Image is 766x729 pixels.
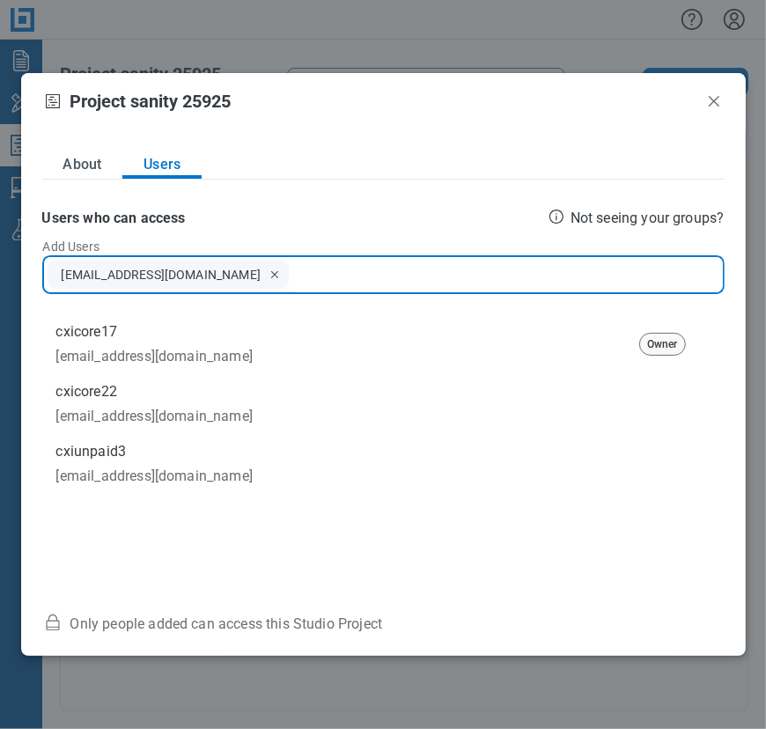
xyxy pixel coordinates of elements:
span: Only people added can access this Studio Project [70,614,383,635]
label: Users who can access [42,201,725,236]
span: cxiunpaid3 [56,441,253,462]
span: cxicore22 [56,381,253,402]
div: cxiunpaid3[EMAIL_ADDRESS][DOMAIN_NAME]options [42,434,725,494]
h2: Project sanity 25925 [70,92,696,111]
span: [EMAIL_ADDRESS][DOMAIN_NAME] [56,346,253,367]
button: About [42,151,123,179]
button: Users [122,151,202,179]
span: [EMAIL_ADDRESS][DOMAIN_NAME] [56,466,253,487]
label: Add Users [43,238,724,255]
p: [EMAIL_ADDRESS][DOMAIN_NAME] [62,266,264,283]
div: cxicore22[EMAIL_ADDRESS][DOMAIN_NAME]options [42,374,725,434]
p: Not seeing your groups? [571,208,725,229]
span: [EMAIL_ADDRESS][DOMAIN_NAME] [56,406,253,427]
button: Remove [268,266,282,283]
div: cxicore17[EMAIL_ADDRESS][DOMAIN_NAME]Owner [42,314,725,374]
p: Owner [639,333,685,356]
span: cxicore17 [56,321,253,342]
button: Close [703,91,725,112]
